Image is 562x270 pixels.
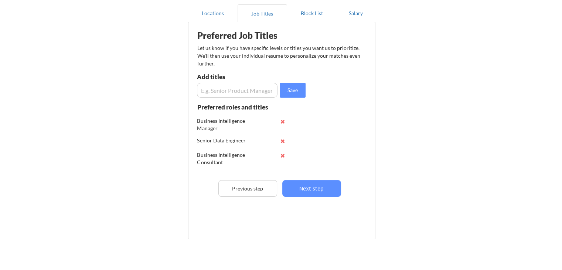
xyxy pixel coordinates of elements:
[197,74,276,80] div: Add titles
[337,4,375,22] button: Salary
[218,180,277,197] button: Previous step
[280,83,306,98] button: Save
[197,137,246,144] div: Senior Data Engineer
[197,83,277,98] input: E.g. Senior Product Manager
[287,4,337,22] button: Block List
[197,151,246,166] div: Business Intelligence Consultant
[197,44,361,67] div: Let us know if you have specific levels or titles you want us to prioritize. We’ll then use your ...
[197,117,246,132] div: Business Intelligence Manager
[238,4,287,22] button: Job Titles
[197,31,290,40] div: Preferred Job Titles
[197,104,277,110] div: Preferred roles and titles
[188,4,238,22] button: Locations
[282,180,341,197] button: Next step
